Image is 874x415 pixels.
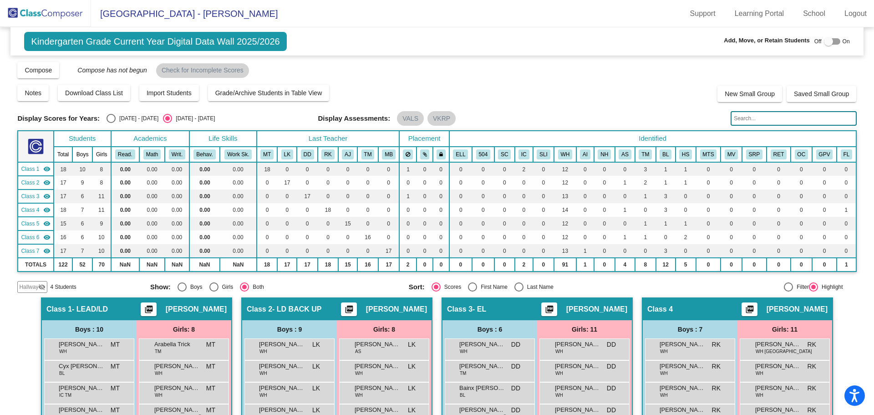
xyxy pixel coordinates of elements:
td: 0 [417,176,433,190]
td: 0 [433,162,449,176]
td: 0 [297,162,318,176]
td: 0 [297,217,318,231]
td: 9 [92,217,111,231]
button: Work Sk. [224,149,252,159]
td: 0 [767,203,791,217]
td: 0 [767,176,791,190]
th: Life Skills [189,131,257,147]
td: 0 [399,203,417,217]
span: Saved Small Group [794,90,849,97]
button: NH [598,149,611,159]
td: 15 [54,217,73,231]
td: 0 [318,176,338,190]
button: IC [518,149,529,159]
td: 0 [594,162,615,176]
td: 1 [837,203,856,217]
td: 0 [635,203,656,217]
mat-chip: VKRP [427,111,456,126]
td: 1 [635,217,656,231]
td: 6 [72,217,92,231]
td: 0 [533,190,554,203]
td: 0 [472,176,494,190]
button: AI [580,149,590,159]
mat-chip: VALS [397,111,424,126]
th: Academic or Behavior MTSS 24-25 [696,147,721,162]
td: 0.00 [189,162,220,176]
td: 0 [338,190,357,203]
th: Black or African American [656,147,676,162]
td: 0.00 [139,190,165,203]
span: Display Assessments: [318,114,391,123]
button: LK [281,149,293,159]
input: Search... [731,111,856,126]
td: 0.00 [220,176,257,190]
th: Student Reading Plan [742,147,767,162]
button: TM [361,149,375,159]
td: 1 [615,203,635,217]
td: 0 [676,203,696,217]
td: 0 [378,162,400,176]
button: RET [771,149,787,159]
td: 0 [594,176,615,190]
td: 0.00 [220,203,257,217]
td: 0 [576,217,594,231]
td: 0 [742,162,767,176]
td: 0 [533,203,554,217]
td: 0 [449,162,472,176]
td: 0 [721,203,742,217]
button: Print Students Details [541,302,557,316]
td: Rebecca Kiskinis - No Class Name [18,203,53,217]
button: Saved Small Group [787,86,856,102]
th: Self Contained IEP [494,147,515,162]
td: 0 [297,203,318,217]
td: 0 [433,176,449,190]
td: 0 [318,190,338,203]
button: Read. [115,149,135,159]
td: 0 [615,190,635,203]
td: 17 [54,190,73,203]
td: 0 [576,176,594,190]
td: 0 [433,190,449,203]
th: Rebecca Kiskinis [318,147,338,162]
td: 1 [615,176,635,190]
td: 0.00 [189,203,220,217]
td: 0 [533,217,554,231]
td: 0 [576,203,594,217]
button: GPV [816,149,833,159]
td: 0.00 [139,176,165,190]
td: 0.00 [111,203,139,217]
a: Learning Portal [727,6,792,21]
span: Grade/Archive Students in Table View [215,89,322,97]
a: Logout [837,6,874,21]
th: White [554,147,576,162]
td: 0.00 [189,217,220,231]
span: [GEOGRAPHIC_DATA] - [PERSON_NAME] [91,6,278,21]
th: Total [54,147,73,162]
td: 0.00 [111,176,139,190]
td: 0 [399,217,417,231]
span: Import Students [147,89,192,97]
td: 0 [257,217,278,231]
td: 0 [417,190,433,203]
th: Last Teacher [257,131,400,147]
th: Girls [92,147,111,162]
td: 0 [696,203,721,217]
button: OC [795,149,808,159]
td: 0 [576,162,594,176]
td: 0 [721,176,742,190]
td: 0 [494,162,515,176]
td: Amanda Jones - No Class Name [18,217,53,231]
td: 0 [378,190,400,203]
button: SLI [537,149,550,159]
button: MT [260,149,274,159]
span: Notes [25,89,41,97]
span: Class 1 [21,165,39,173]
span: Class 2 [21,179,39,187]
th: Academics [111,131,189,147]
td: 18 [54,203,73,217]
td: 0 [515,203,533,217]
td: 0 [594,217,615,231]
mat-icon: picture_as_pdf [744,305,755,318]
td: 0 [721,162,742,176]
td: 0 [378,217,400,231]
